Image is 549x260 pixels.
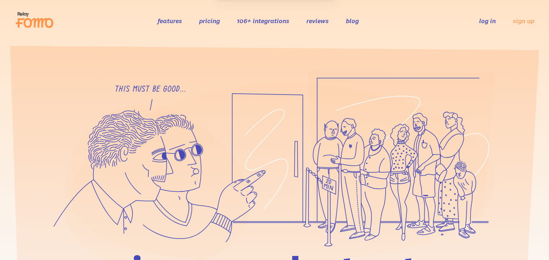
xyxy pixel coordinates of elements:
[306,17,329,25] a: reviews
[513,17,534,25] a: sign up
[158,17,182,25] a: features
[237,17,289,25] a: 106+ integrations
[479,17,496,25] a: log in
[346,17,359,25] a: blog
[199,17,220,25] a: pricing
